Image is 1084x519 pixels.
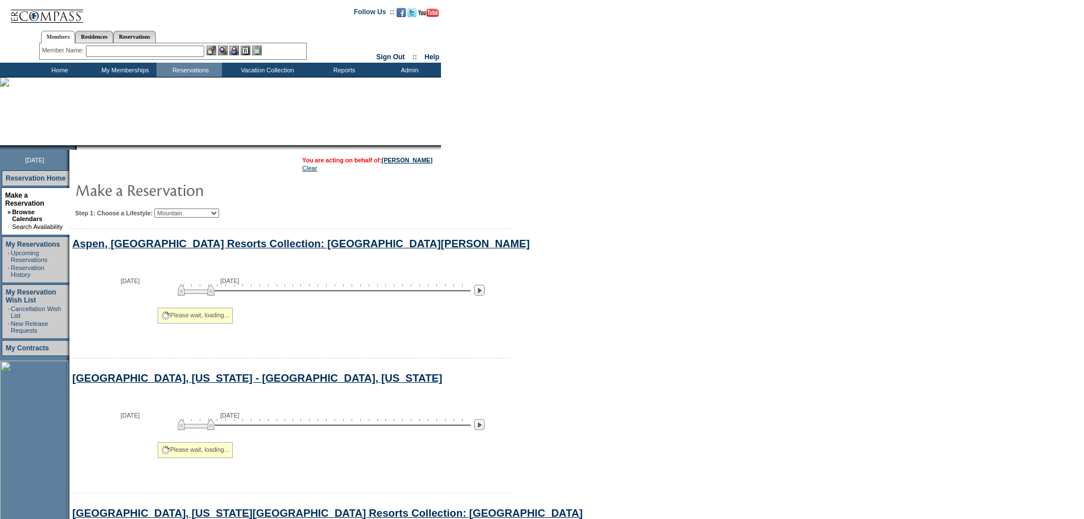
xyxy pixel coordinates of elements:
[26,63,91,77] td: Home
[474,285,485,296] img: Next
[91,63,156,77] td: My Memberships
[229,46,239,55] img: Impersonate
[397,11,406,18] a: Become our fan on Facebook
[7,209,11,215] b: »
[121,277,140,284] span: [DATE]
[397,8,406,17] img: Become our fan on Facebook
[12,223,63,230] a: Search Availability
[310,63,376,77] td: Reports
[418,11,439,18] a: Subscribe to our YouTube Channel
[8,264,10,278] td: ·
[8,305,10,319] td: ·
[8,320,10,334] td: ·
[11,320,48,334] a: New Release Requests
[474,419,485,430] img: Next
[407,8,417,17] img: Follow us on Twitter
[158,442,233,458] div: Please wait, loading...
[72,238,530,250] a: Aspen, [GEOGRAPHIC_DATA] Resorts Collection: [GEOGRAPHIC_DATA][PERSON_NAME]
[382,157,432,164] a: [PERSON_NAME]
[354,7,394,21] td: Follow Us ::
[220,412,240,419] span: [DATE]
[8,250,10,263] td: ·
[161,311,170,320] img: spinner2.gif
[7,223,11,230] td: ·
[6,344,49,352] a: My Contracts
[6,174,65,182] a: Reservation Home
[418,9,439,17] img: Subscribe to our YouTube Channel
[41,31,76,43] a: Members
[302,165,317,171] a: Clear
[12,209,42,222] a: Browse Calendars
[72,507,583,519] a: [GEOGRAPHIC_DATA], [US_STATE][GEOGRAPHIC_DATA] Resorts Collection: [GEOGRAPHIC_DATA]
[241,46,250,55] img: Reservations
[156,63,222,77] td: Reservations
[113,31,156,43] a: Reservations
[25,157,44,164] span: [DATE]
[11,250,47,263] a: Upcoming Reservations
[207,46,216,55] img: b_edit.gif
[424,53,439,61] a: Help
[407,11,417,18] a: Follow us on Twitter
[222,63,310,77] td: Vacation Collection
[302,157,432,164] span: You are acting on behalf of:
[75,210,152,216] b: Step 1: Choose a Lifestyle:
[376,53,405,61] a: Sign Out
[376,63,441,77] td: Admin
[72,372,442,384] a: [GEOGRAPHIC_DATA], [US_STATE] - [GEOGRAPHIC_DATA], [US_STATE]
[75,178,303,201] img: pgTtlMakeReservation.gif
[11,305,61,319] a: Cancellation Wish List
[11,264,44,278] a: Reservation History
[75,31,113,43] a: Residences
[220,277,240,284] span: [DATE]
[6,288,56,304] a: My Reservation Wish List
[6,240,60,248] a: My Reservations
[121,412,140,419] span: [DATE]
[73,145,77,150] img: promoShadowLeftCorner.gif
[161,446,170,455] img: spinner2.gif
[77,145,78,150] img: blank.gif
[5,191,44,207] a: Make a Reservation
[252,46,262,55] img: b_calculator.gif
[42,46,86,55] div: Member Name:
[218,46,228,55] img: View
[158,308,233,324] div: Please wait, loading...
[413,53,417,61] span: ::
